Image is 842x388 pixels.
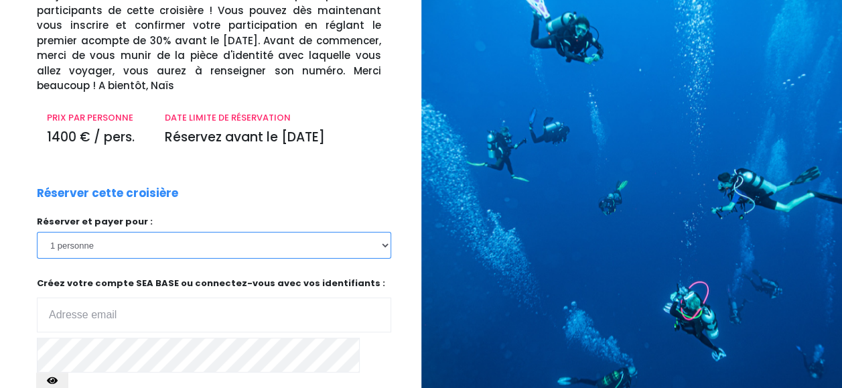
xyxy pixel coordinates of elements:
p: PRIX PAR PERSONNE [47,111,145,125]
p: Réserver cette croisière [37,185,178,202]
p: Réservez avant le [DATE] [165,128,380,147]
p: DATE LIMITE DE RÉSERVATION [165,111,380,125]
input: Adresse email [37,298,391,332]
p: Créez votre compte SEA BASE ou connectez-vous avec vos identifiants : [37,277,391,332]
p: 1400 € / pers. [47,128,145,147]
p: Réserver et payer pour : [37,215,391,229]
